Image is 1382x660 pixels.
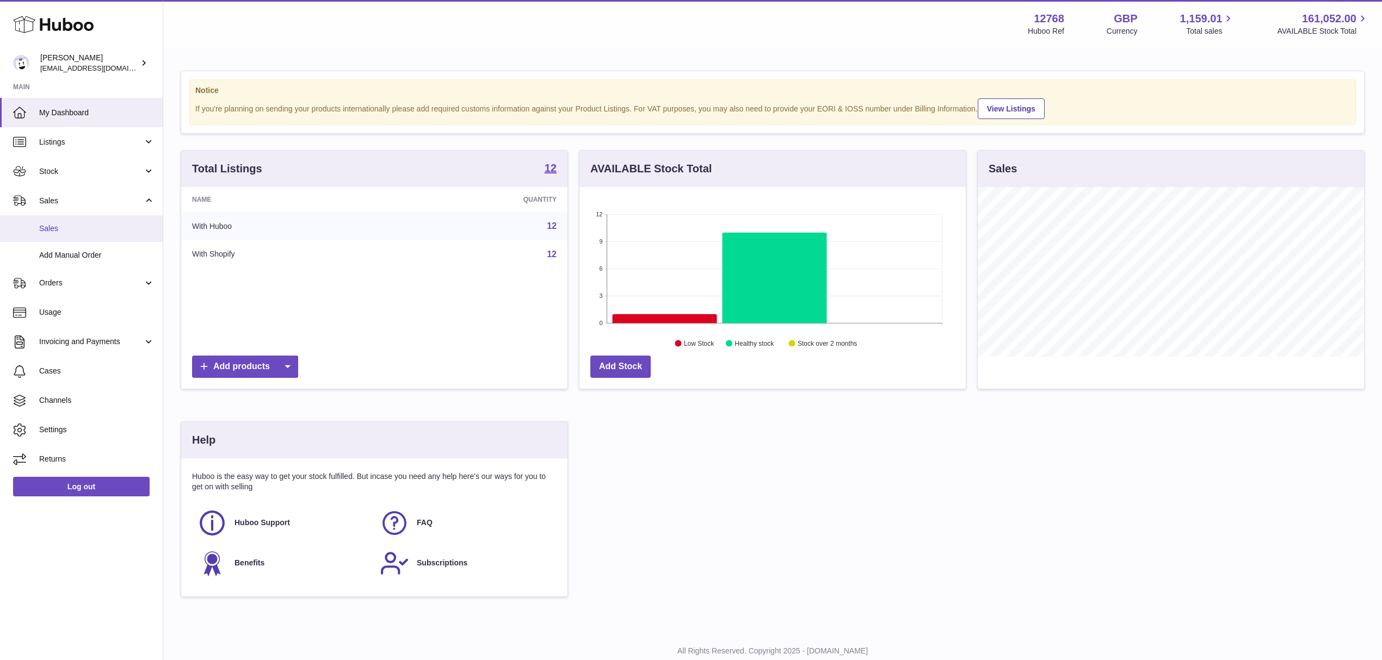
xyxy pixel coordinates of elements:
p: Huboo is the easy way to get your stock fulfilled. But incase you need any help here's our ways f... [192,471,557,492]
th: Quantity [390,187,567,212]
strong: Notice [195,85,1350,96]
a: 12 [547,250,557,259]
div: Huboo Ref [1028,26,1064,36]
a: 12 [545,163,557,176]
text: 9 [599,238,602,245]
strong: 12768 [1034,11,1064,26]
a: Huboo Support [198,508,369,538]
text: Healthy stock [735,340,774,347]
span: Settings [39,425,155,435]
td: With Huboo [181,212,390,240]
span: Total sales [1186,26,1235,36]
span: Sales [39,223,155,234]
a: 1,159.01 Total sales [1180,11,1235,36]
span: 1,159.01 [1180,11,1223,26]
a: Benefits [198,549,369,578]
div: Currency [1107,26,1138,36]
span: Add Manual Order [39,250,155,260]
h3: Sales [989,161,1017,176]
span: Channels [39,395,155,406]
span: Returns [39,454,155,464]
span: Huboo Support [235,518,290,528]
span: My Dashboard [39,108,155,118]
td: With Shopify [181,240,390,269]
th: Name [181,187,390,212]
div: If you're planning on sending your products internationally please add required customs informati... [195,97,1350,119]
h3: Help [192,433,215,447]
div: [PERSON_NAME] [40,53,138,73]
span: FAQ [417,518,433,528]
h3: Total Listings [192,161,262,176]
strong: GBP [1114,11,1137,26]
span: Sales [39,196,143,206]
text: 3 [599,292,602,299]
span: Stock [39,166,143,177]
a: 161,052.00 AVAILABLE Stock Total [1277,11,1369,36]
span: 161,052.00 [1302,11,1356,26]
text: 0 [599,320,602,326]
a: FAQ [380,508,551,538]
text: 6 [599,265,602,272]
p: All Rights Reserved. Copyright 2025 - [DOMAIN_NAME] [172,646,1373,656]
h3: AVAILABLE Stock Total [590,161,712,176]
span: [EMAIL_ADDRESS][DOMAIN_NAME] [40,64,160,72]
span: Invoicing and Payments [39,337,143,347]
text: Low Stock [684,340,714,347]
span: Usage [39,307,155,317]
span: Benefits [235,558,264,568]
a: Subscriptions [380,549,551,578]
span: Listings [39,137,143,147]
a: 12 [547,221,557,231]
img: internalAdmin-12768@internal.huboo.com [13,55,29,71]
span: AVAILABLE Stock Total [1277,26,1369,36]
a: Log out [13,477,150,496]
a: Add products [192,356,298,378]
span: Subscriptions [417,558,467,568]
strong: 12 [545,163,557,173]
span: Cases [39,366,155,376]
a: View Listings [978,98,1045,119]
span: Orders [39,278,143,288]
text: Stock over 2 months [798,340,857,347]
a: Add Stock [590,356,651,378]
text: 12 [596,211,602,217]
